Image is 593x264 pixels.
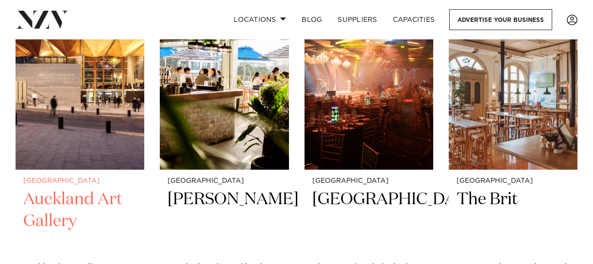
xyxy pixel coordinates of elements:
[385,9,443,30] a: Capacities
[168,177,281,185] small: [GEOGRAPHIC_DATA]
[16,11,68,28] img: nzv-logo.png
[168,189,281,254] h2: [PERSON_NAME]
[226,9,294,30] a: Locations
[312,177,425,185] small: [GEOGRAPHIC_DATA]
[23,177,136,185] small: [GEOGRAPHIC_DATA]
[449,9,552,30] a: Advertise your business
[457,177,570,185] small: [GEOGRAPHIC_DATA]
[330,9,385,30] a: SUPPLIERS
[23,189,136,254] h2: Auckland Art Gallery
[457,189,570,254] h2: The Brit
[312,189,425,254] h2: [GEOGRAPHIC_DATA]
[294,9,330,30] a: BLOG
